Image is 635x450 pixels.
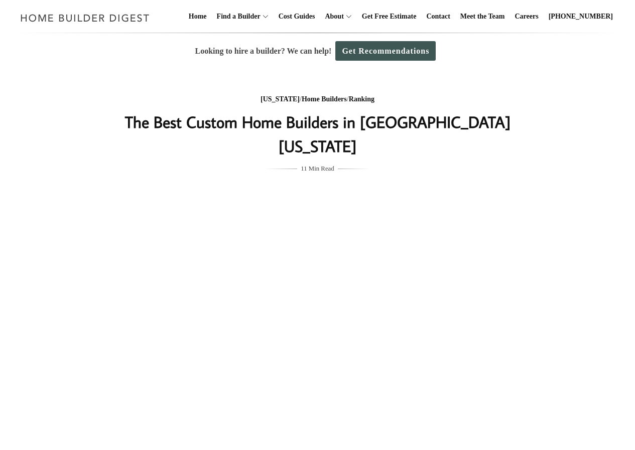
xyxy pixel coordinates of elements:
[335,41,436,61] a: Get Recommendations
[545,1,617,33] a: [PHONE_NUMBER]
[358,1,421,33] a: Get Free Estimate
[213,1,261,33] a: Find a Builder
[302,95,347,103] a: Home Builders
[275,1,319,33] a: Cost Guides
[349,95,374,103] a: Ranking
[301,163,334,174] span: 11 Min Read
[117,110,518,158] h1: The Best Custom Home Builders in [GEOGRAPHIC_DATA] [US_STATE]
[261,95,300,103] a: [US_STATE]
[422,1,454,33] a: Contact
[511,1,543,33] a: Careers
[185,1,211,33] a: Home
[16,8,154,28] img: Home Builder Digest
[321,1,343,33] a: About
[117,93,518,106] div: / /
[456,1,509,33] a: Meet the Team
